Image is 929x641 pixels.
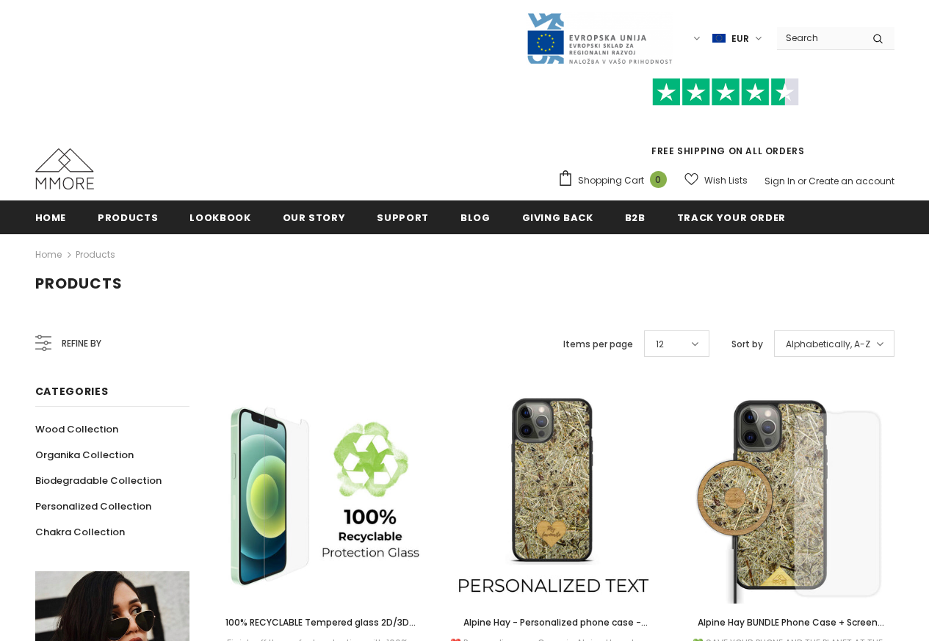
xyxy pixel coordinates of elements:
span: Personalized Collection [35,499,151,513]
span: support [377,211,429,225]
span: EUR [731,32,749,46]
span: Blog [460,211,491,225]
a: Sign In [764,175,795,187]
a: Organika Collection [35,442,134,468]
span: Chakra Collection [35,525,125,539]
span: 12 [656,337,664,352]
span: Alphabetically, A-Z [786,337,870,352]
a: Wish Lists [684,167,748,193]
input: Search Site [777,27,861,48]
a: Home [35,200,67,233]
span: Track your order [677,211,786,225]
span: Categories [35,384,109,399]
span: Products [98,211,158,225]
a: Personalized Collection [35,493,151,519]
span: B2B [625,211,646,225]
a: Biodegradable Collection [35,468,162,493]
label: Sort by [731,337,763,352]
span: Products [35,273,123,294]
span: Biodegradable Collection [35,474,162,488]
a: Giving back [522,200,593,233]
img: Trust Pilot Stars [652,78,799,106]
span: Wood Collection [35,422,118,436]
label: Items per page [563,337,633,352]
a: Products [76,248,115,261]
span: 0 [650,171,667,188]
a: Products [98,200,158,233]
a: Shopping Cart 0 [557,170,674,192]
img: MMORE Cases [35,148,94,189]
a: Lookbook [189,200,250,233]
a: B2B [625,200,646,233]
span: or [798,175,806,187]
span: Shopping Cart [578,173,644,188]
span: Organika Collection [35,448,134,462]
a: Home [35,246,62,264]
span: Our Story [283,211,346,225]
span: Refine by [62,336,101,352]
span: Wish Lists [704,173,748,188]
a: Create an account [809,175,894,187]
a: Our Story [283,200,346,233]
a: 100% RECYCLABLE Tempered glass 2D/3D screen protector [212,615,424,631]
a: Alpine Hay BUNDLE Phone Case + Screen Protector + Alpine Hay Wireless Charger [682,615,894,631]
span: FREE SHIPPING ON ALL ORDERS [557,84,894,157]
iframe: Customer reviews powered by Trustpilot [557,106,894,144]
a: Track your order [677,200,786,233]
span: Lookbook [189,211,250,225]
a: support [377,200,429,233]
a: Chakra Collection [35,519,125,545]
img: Javni Razpis [526,12,673,65]
a: Alpine Hay - Personalized phone case - Personalized gift [447,615,659,631]
a: Javni Razpis [526,32,673,44]
a: Wood Collection [35,416,118,442]
a: Blog [460,200,491,233]
span: Giving back [522,211,593,225]
span: Home [35,211,67,225]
